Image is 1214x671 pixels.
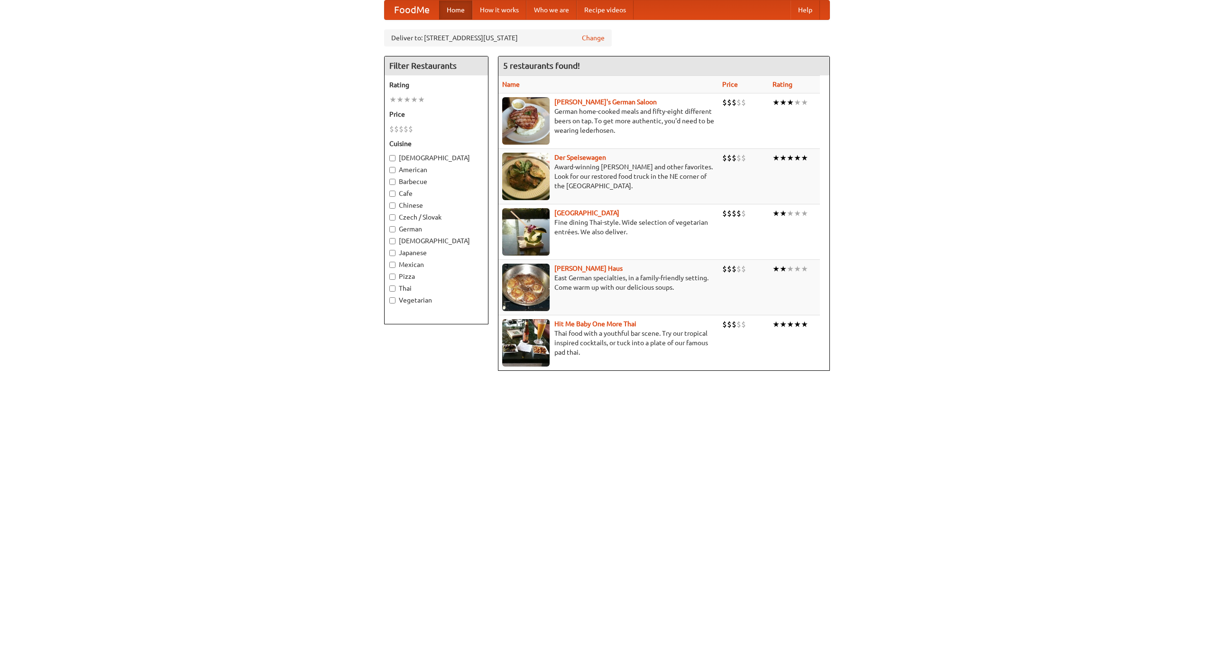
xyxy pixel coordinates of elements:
li: ★ [780,208,787,219]
li: $ [732,153,736,163]
li: $ [732,319,736,330]
li: ★ [780,264,787,274]
li: ★ [411,94,418,105]
a: Name [502,81,520,88]
label: Mexican [389,260,483,269]
li: ★ [780,97,787,108]
li: $ [741,97,746,108]
label: Czech / Slovak [389,212,483,222]
li: ★ [396,94,404,105]
label: Chinese [389,201,483,210]
li: ★ [801,208,808,219]
li: $ [736,97,741,108]
li: ★ [801,319,808,330]
li: ★ [404,94,411,105]
input: Thai [389,285,395,292]
li: ★ [389,94,396,105]
input: [DEMOGRAPHIC_DATA] [389,155,395,161]
div: Deliver to: [STREET_ADDRESS][US_STATE] [384,29,612,46]
input: [DEMOGRAPHIC_DATA] [389,238,395,244]
li: $ [736,264,741,274]
li: $ [741,319,746,330]
a: Der Speisewagen [554,154,606,161]
li: ★ [780,153,787,163]
li: $ [404,124,408,134]
li: ★ [787,264,794,274]
label: [DEMOGRAPHIC_DATA] [389,153,483,163]
li: $ [736,208,741,219]
a: Help [791,0,820,19]
li: ★ [773,264,780,274]
li: ★ [787,208,794,219]
h5: Rating [389,80,483,90]
h5: Price [389,110,483,119]
a: [GEOGRAPHIC_DATA] [554,209,619,217]
p: East German specialties, in a family-friendly setting. Come warm up with our delicious soups. [502,273,715,292]
label: Vegetarian [389,295,483,305]
input: Mexican [389,262,395,268]
label: Barbecue [389,177,483,186]
li: $ [741,153,746,163]
li: $ [736,319,741,330]
li: ★ [794,97,801,108]
li: $ [727,153,732,163]
li: $ [727,208,732,219]
a: Change [582,33,605,43]
p: German home-cooked meals and fifty-eight different beers on tap. To get more authentic, you'd nee... [502,107,715,135]
li: $ [741,264,746,274]
li: $ [722,319,727,330]
a: Hit Me Baby One More Thai [554,320,636,328]
li: ★ [794,153,801,163]
li: ★ [801,153,808,163]
img: speisewagen.jpg [502,153,550,200]
li: $ [399,124,404,134]
p: Fine dining Thai-style. Wide selection of vegetarian entrées. We also deliver. [502,218,715,237]
input: American [389,167,395,173]
input: Cafe [389,191,395,197]
li: ★ [773,208,780,219]
label: Pizza [389,272,483,281]
input: Japanese [389,250,395,256]
li: ★ [794,264,801,274]
li: ★ [787,153,794,163]
li: ★ [787,97,794,108]
a: Recipe videos [577,0,634,19]
li: $ [732,264,736,274]
b: [PERSON_NAME] Haus [554,265,623,272]
input: Czech / Slovak [389,214,395,221]
li: $ [389,124,394,134]
input: Vegetarian [389,297,395,303]
label: American [389,165,483,175]
label: Thai [389,284,483,293]
a: How it works [472,0,526,19]
label: Cafe [389,189,483,198]
input: Barbecue [389,179,395,185]
li: ★ [787,319,794,330]
li: $ [394,124,399,134]
li: $ [722,208,727,219]
img: esthers.jpg [502,97,550,145]
li: $ [722,264,727,274]
li: ★ [801,97,808,108]
li: $ [727,264,732,274]
input: Chinese [389,202,395,209]
p: Thai food with a youthful bar scene. Try our tropical inspired cocktails, or tuck into a plate of... [502,329,715,357]
li: $ [722,97,727,108]
h5: Cuisine [389,139,483,148]
li: $ [408,124,413,134]
a: Rating [773,81,792,88]
li: $ [727,319,732,330]
li: $ [736,153,741,163]
a: [PERSON_NAME]'s German Saloon [554,98,657,106]
ng-pluralize: 5 restaurants found! [503,61,580,70]
li: ★ [794,319,801,330]
input: German [389,226,395,232]
li: ★ [418,94,425,105]
li: ★ [794,208,801,219]
input: Pizza [389,274,395,280]
h4: Filter Restaurants [385,56,488,75]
